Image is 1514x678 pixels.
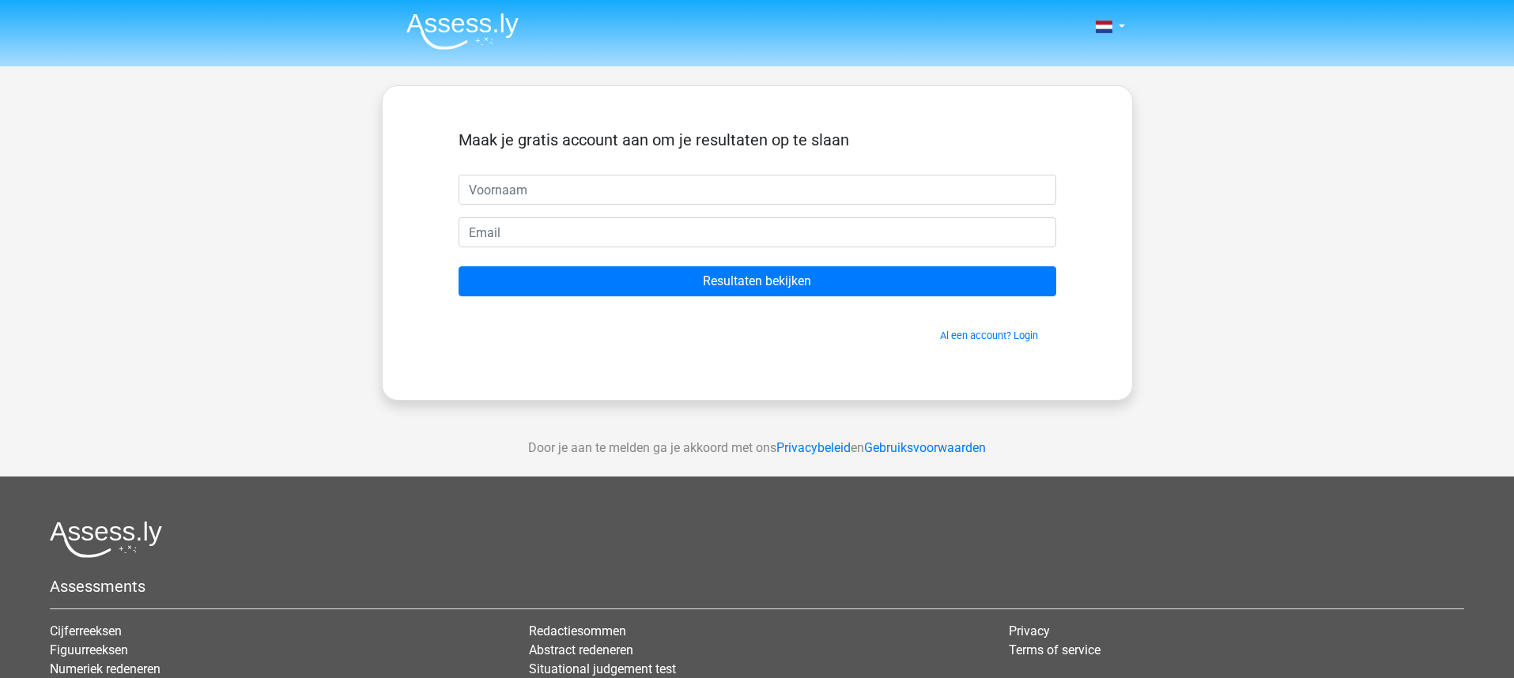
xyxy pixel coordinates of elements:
[1009,642,1101,657] a: Terms of service
[1009,623,1050,638] a: Privacy
[406,13,519,50] img: Assessly
[459,217,1056,247] input: Email
[50,661,160,676] a: Numeriek redeneren
[529,661,676,676] a: Situational judgement test
[776,440,851,455] a: Privacybeleid
[50,642,128,657] a: Figuurreeksen
[50,623,122,638] a: Cijferreeksen
[50,577,1464,596] h5: Assessments
[459,175,1056,205] input: Voornaam
[940,330,1038,341] a: Al een account? Login
[529,623,626,638] a: Redactiesommen
[529,642,633,657] a: Abstract redeneren
[864,440,986,455] a: Gebruiksvoorwaarden
[50,521,162,558] img: Assessly logo
[459,130,1056,149] h5: Maak je gratis account aan om je resultaten op te slaan
[459,266,1056,296] input: Resultaten bekijken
